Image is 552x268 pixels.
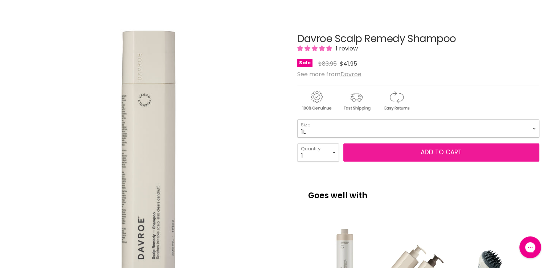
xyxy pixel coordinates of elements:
span: $41.95 [340,60,357,68]
img: shipping.gif [337,90,376,112]
select: Quantity [297,143,339,162]
span: See more from [297,70,361,78]
a: Davroe [340,70,361,78]
span: 1 review [334,44,358,53]
h1: Davroe Scalp Remedy Shampoo [297,33,539,45]
span: $83.95 [318,60,337,68]
img: genuine.gif [297,90,336,112]
iframe: Gorgias live chat messenger [516,234,545,261]
img: returns.gif [377,90,416,112]
span: Sale [297,59,312,67]
p: Goes well with [308,180,528,204]
button: Add to cart [343,143,539,162]
span: 5.00 stars [297,44,334,53]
